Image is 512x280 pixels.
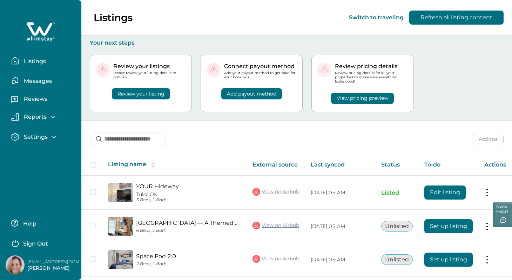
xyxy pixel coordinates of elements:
[424,219,473,233] button: Set up listing
[311,256,370,263] p: [DATE] 05 AM
[108,250,133,269] img: propertyImage_Space Pod 2.0
[252,254,299,263] a: View on Airbnb
[311,189,370,196] p: [DATE] 05 AM
[11,236,73,250] button: Sign Out
[331,93,394,104] button: View pricing preview
[90,39,504,46] p: Your next steps
[146,161,160,168] button: sorting
[6,255,25,274] img: Whimstay Host
[22,58,46,65] p: Listings
[11,93,76,107] button: Reviews
[11,54,76,68] button: Listings
[311,223,370,230] p: [DATE] 05 AM
[112,88,170,99] button: Review your listing
[27,265,83,272] p: [PERSON_NAME]
[113,63,186,70] p: Review your listings
[27,258,83,265] p: [EMAIL_ADDRESS][DOMAIN_NAME]
[23,240,48,247] p: Sign Out
[409,11,504,25] button: Refresh all listing content
[22,134,48,141] p: Settings
[11,113,76,121] button: Reports
[424,185,466,200] button: Edit listing
[424,253,473,267] button: Set up listing
[479,154,512,176] th: Actions
[224,63,297,70] p: Connect payout method
[22,78,52,85] p: Messages
[136,261,241,267] p: 2 Beds, 1 Bath
[113,71,186,79] p: Please review your listing details to publish.
[22,113,47,121] p: Reports
[349,14,404,21] button: Switch to traveling
[94,12,133,24] p: Listings
[108,217,133,236] img: propertyImage_Villa Kula — A Themed Escape in Tulsa, OK
[108,183,133,202] img: propertyImage_YOUR Hideway
[11,133,76,141] button: Settings
[221,88,282,99] button: Add payout method
[252,187,299,196] a: View on Airbnb
[136,183,241,190] a: YOUR Hideway
[224,71,297,79] p: Add your payout method to get paid for your bookings.
[136,220,241,226] a: [GEOGRAPHIC_DATA] — A Themed Escape in [GEOGRAPHIC_DATA], [GEOGRAPHIC_DATA]
[381,221,413,232] button: Unlisted
[335,63,407,70] p: Review pricing details
[136,197,241,203] p: 3 Beds, 1 Bath
[381,254,413,265] button: Unlisted
[22,96,47,103] p: Reviews
[376,154,419,176] th: Status
[335,71,407,84] p: Review pricing details for all your properties to make sure everything looks good!
[102,154,247,176] th: Listing name
[252,221,299,230] a: View on Airbnb
[419,154,479,176] th: To-do
[136,191,241,197] p: Tulsa, OK
[11,73,76,87] button: Messages
[136,253,241,260] a: Space Pod 2.0
[11,216,73,230] button: Help
[247,154,305,176] th: External source
[136,228,241,233] p: 6 Beds, 1 Bath
[473,134,504,145] button: Actions
[21,220,36,227] p: Help
[305,154,376,176] th: Last synced
[381,189,413,196] p: Listed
